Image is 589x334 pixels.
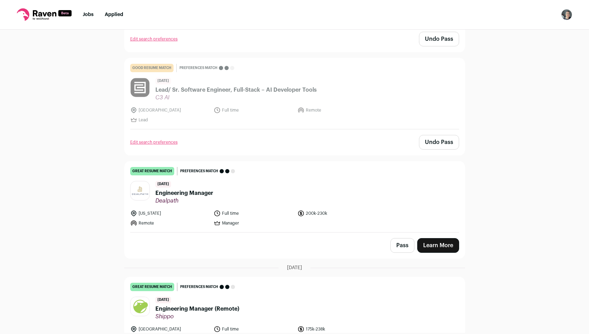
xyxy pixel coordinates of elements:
button: Open dropdown [561,9,572,20]
span: Preferences match [180,168,218,175]
div: good resume match [130,64,174,72]
li: Remote [130,220,210,227]
img: 0af186287a4cf8b11278419a110f2e7219cf2813b5b3d2723216869404d02c47.png [131,78,149,97]
img: 5fd47ac8162c77f4cd1d5a9f598c03d70ba8689b17477895a62a7d551e5420b8.png [131,185,149,197]
button: Undo Pass [419,32,459,46]
li: [GEOGRAPHIC_DATA] [130,326,210,333]
span: Lead/ Sr. Software Engineer, Full-Stack – AI Developer Tools [155,86,317,94]
span: [DATE] [155,181,171,188]
img: 397eb2297273b722d93fea1d7f23a82347ce390595fec85f784b92867b9216df.jpg [131,297,149,316]
span: [DATE] [287,264,302,271]
div: great resume match [130,283,174,291]
li: Full time [214,210,293,217]
span: [DATE] [155,78,171,84]
li: Full time [214,107,293,114]
button: Undo Pass [419,135,459,150]
span: Dealpath [155,197,213,204]
span: [DATE] [155,297,171,303]
a: Applied [105,12,123,17]
span: Preferences match [180,283,218,290]
span: Shippo [155,313,239,320]
li: 175k-238k [297,326,377,333]
li: Manager [214,220,293,227]
a: Edit search preferences [130,36,178,42]
li: 200k-230k [297,210,377,217]
li: Full time [214,326,293,333]
li: [GEOGRAPHIC_DATA] [130,107,210,114]
div: great resume match [130,167,174,175]
a: Learn More [417,238,459,253]
img: 19514210-medium_jpg [561,9,572,20]
span: Engineering Manager (Remote) [155,305,239,313]
li: [US_STATE] [130,210,210,217]
a: great resume match Preferences match [DATE] Engineering Manager Dealpath [US_STATE] Full time 200... [125,161,465,232]
a: Edit search preferences [130,139,178,145]
a: Jobs [83,12,94,17]
span: C3 AI [155,94,317,101]
a: good resume match Preferences match [DATE] Lead/ Sr. Software Engineer, Full-Stack – AI Developer... [125,58,465,129]
li: Lead [130,116,210,123]
span: Preferences match [179,64,218,71]
li: Remote [297,107,377,114]
button: Pass [390,238,414,253]
span: Engineering Manager [155,189,213,197]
